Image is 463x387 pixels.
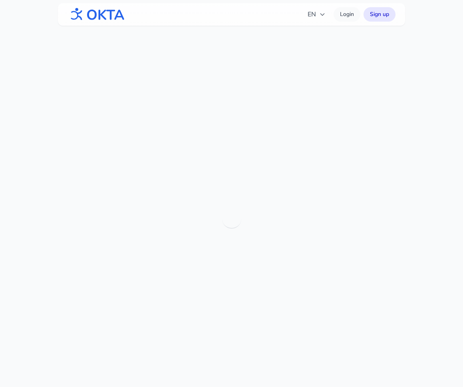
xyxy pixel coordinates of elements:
span: EN [308,10,326,19]
button: EN [303,6,330,22]
img: OKTA logo [68,4,125,25]
a: Login [334,7,360,22]
a: Sign up [364,7,395,22]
